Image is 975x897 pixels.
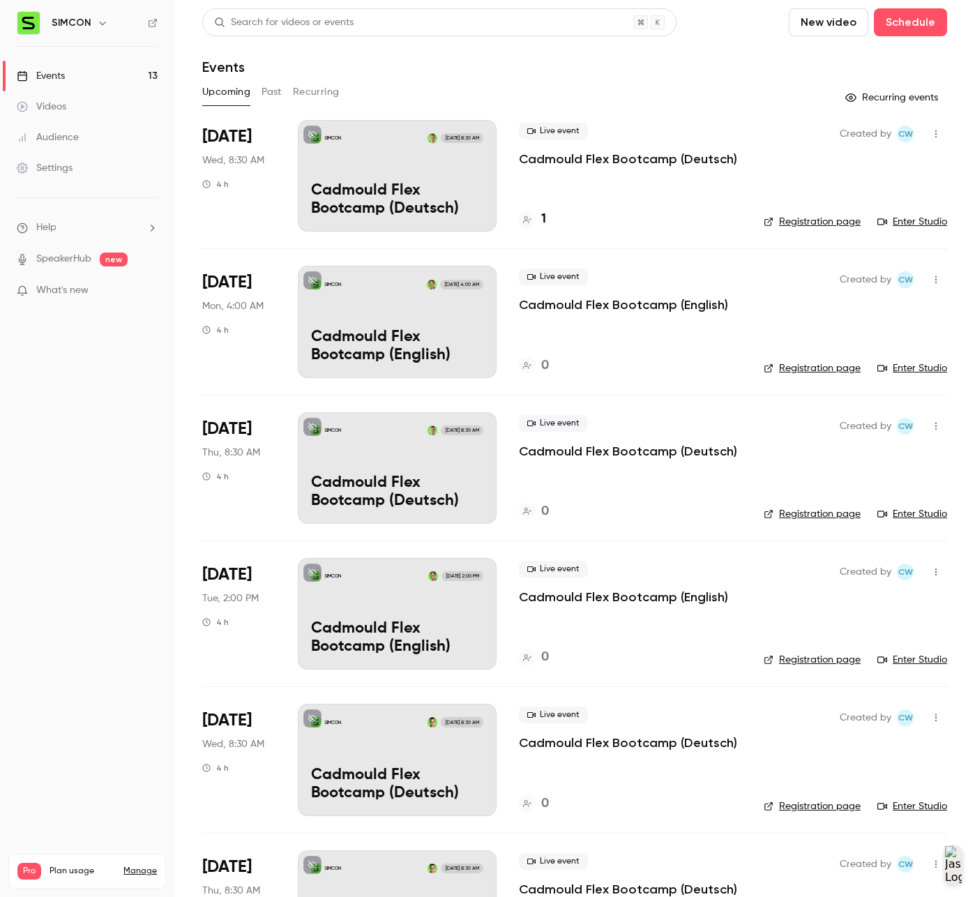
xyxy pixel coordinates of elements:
h4: 0 [541,356,549,375]
span: Created by [840,856,891,873]
span: Christopher Wynes [897,564,914,580]
a: Cadmould Flex Bootcamp (Deutsch) [519,443,737,460]
button: Upcoming [202,81,250,103]
p: SIMCON [324,865,341,872]
p: Cadmould Flex Bootcamp (Deutsch) [311,474,483,511]
div: 4 h [202,762,229,774]
p: Cadmould Flex Bootcamp (Deutsch) [311,767,483,803]
div: Search for videos or events [214,15,354,30]
div: Videos [17,100,66,114]
p: Cadmould Flex Bootcamp (English) [519,296,728,313]
a: Manage [123,866,157,877]
div: 4 h [202,471,229,482]
span: Plan usage [50,866,115,877]
span: Live event [519,123,588,140]
span: Christopher Wynes [897,418,914,435]
span: Live event [519,415,588,432]
img: SIMCON [17,12,40,34]
span: Live event [519,269,588,285]
a: 0 [519,794,549,813]
span: [DATE] 8:30 AM [441,425,483,435]
p: Cadmould Flex Bootcamp (English) [311,329,483,365]
span: CW [898,126,913,142]
span: Created by [840,564,891,580]
div: Nov 4 Tue, 2:00 PM (Europe/Berlin) [202,558,275,670]
a: Cadmould Flex Bootcamp (English)SIMCONMoritz Conrad[DATE] 4:00 AMCadmould Flex Bootcamp (English) [298,266,497,377]
span: CW [898,564,913,580]
span: Christopher Wynes [897,126,914,142]
img: Moritz Conrad [428,571,438,581]
span: Tue, 2:00 PM [202,591,259,605]
h4: 1 [541,210,546,229]
a: Enter Studio [877,361,947,375]
span: [DATE] [202,564,252,586]
a: 0 [519,356,549,375]
a: Registration page [764,215,861,229]
a: Registration page [764,799,861,813]
span: new [100,252,128,266]
p: Cadmould Flex Bootcamp (English) [311,620,483,656]
span: Christopher Wynes [897,271,914,288]
span: Thu, 8:30 AM [202,446,260,460]
a: Registration page [764,361,861,375]
img: Henrik Starch [428,717,437,727]
a: Enter Studio [877,215,947,229]
button: Past [262,81,282,103]
div: Oct 30 Thu, 8:30 AM (Europe/Berlin) [202,412,275,524]
span: Christopher Wynes [897,856,914,873]
span: [DATE] [202,126,252,148]
a: Cadmould Flex Bootcamp (Deutsch)SIMCONFlorian Cramer[DATE] 8:30 AMCadmould Flex Bootcamp (Deutsch) [298,412,497,524]
p: SIMCON [324,719,341,726]
iframe: Noticeable Trigger [141,285,158,297]
h4: 0 [541,794,549,813]
span: [DATE] [202,856,252,878]
span: [DATE] [202,271,252,294]
a: Enter Studio [877,653,947,667]
div: Nov 12 Wed, 8:30 AM (Europe/Berlin) [202,704,275,815]
div: Events [17,69,65,83]
a: Cadmould Flex Bootcamp (English)SIMCONMoritz Conrad[DATE] 2:00 PMCadmould Flex Bootcamp (English) [298,558,497,670]
span: Pro [17,863,41,880]
div: Audience [17,130,79,144]
img: Henrik Starch [428,864,437,873]
span: Live event [519,853,588,870]
span: Created by [840,271,891,288]
a: Cadmould Flex Bootcamp (Deutsch) [519,151,737,167]
div: Oct 22 Wed, 8:30 AM (Europe/Berlin) [202,120,275,232]
p: Cadmould Flex Bootcamp (Deutsch) [311,182,483,218]
span: [DATE] 8:30 AM [441,133,483,143]
span: Christopher Wynes [897,709,914,726]
a: 0 [519,648,549,667]
span: [DATE] 8:30 AM [441,717,483,727]
span: CW [898,418,913,435]
span: Wed, 8:30 AM [202,153,264,167]
span: [DATE] 8:30 AM [441,864,483,873]
img: Moritz Conrad [427,280,437,289]
span: Created by [840,126,891,142]
span: CW [898,709,913,726]
button: Recurring events [839,86,947,109]
span: [DATE] 2:00 PM [441,571,483,581]
span: [DATE] [202,709,252,732]
span: Created by [840,418,891,435]
a: Cadmould Flex Bootcamp (English) [519,589,728,605]
li: help-dropdown-opener [17,220,158,235]
div: Oct 27 Mon, 4:00 AM (Europe/Berlin) [202,266,275,377]
p: SIMCON [324,573,341,580]
a: Cadmould Flex Bootcamp (Deutsch) [519,734,737,751]
span: Created by [840,709,891,726]
a: Registration page [764,507,861,521]
p: SIMCON [324,281,341,288]
img: Florian Cramer [428,425,437,435]
span: CW [898,271,913,288]
span: Mon, 4:00 AM [202,299,264,313]
span: [DATE] 4:00 AM [440,280,483,289]
a: Enter Studio [877,507,947,521]
div: 4 h [202,617,229,628]
div: 4 h [202,179,229,190]
a: Cadmould Flex Bootcamp (Deutsch)SIMCONFlorian Cramer[DATE] 8:30 AMCadmould Flex Bootcamp (Deutsch) [298,120,497,232]
h4: 0 [541,502,549,521]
